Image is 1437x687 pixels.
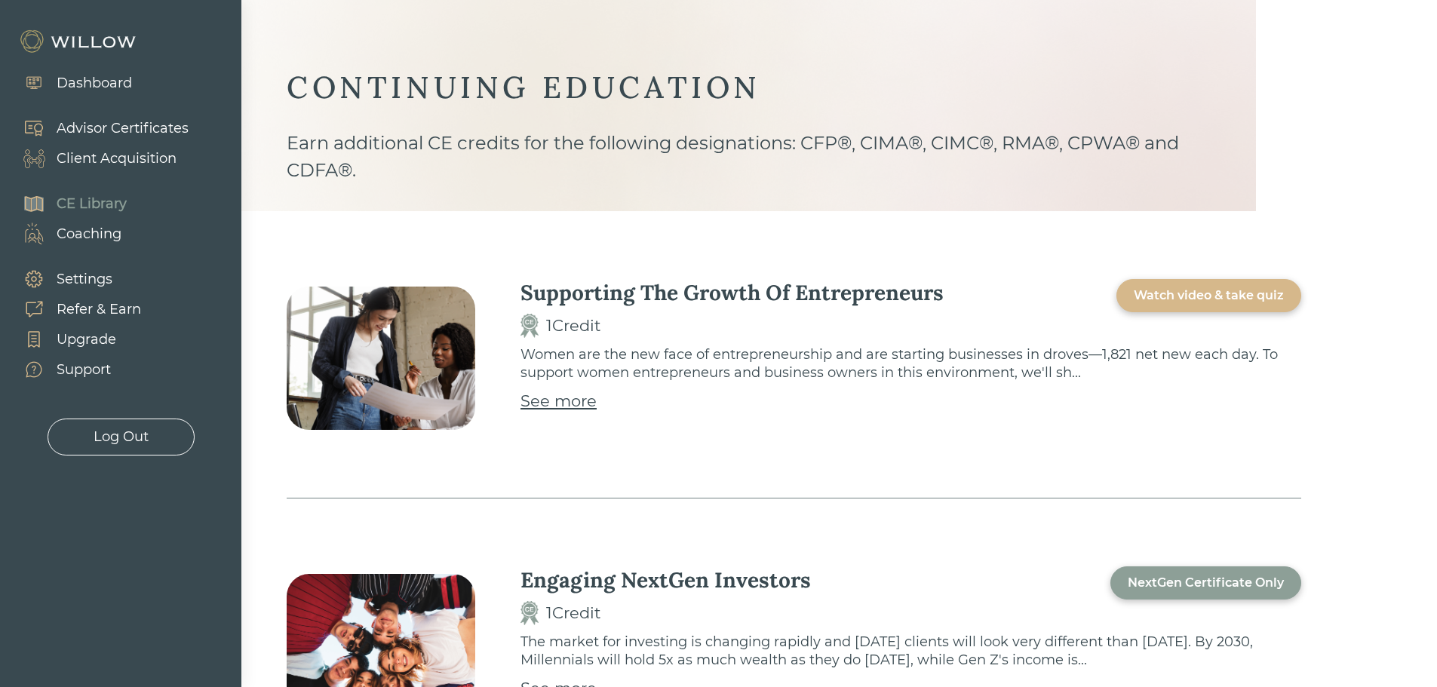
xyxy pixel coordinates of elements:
div: Support [57,360,111,380]
div: Supporting The Growth Of Entrepreneurs [520,279,944,306]
a: Coaching [8,219,127,249]
div: 1 Credit [546,601,601,625]
div: Settings [57,269,112,290]
a: Settings [8,264,141,294]
div: Earn additional CE credits for the following designations: CFP®, CIMA®, CIMC®, RMA®, CPWA® and CD... [287,130,1211,211]
p: The market for investing is changing rapidly and [DATE] clients will look very different than [DA... [520,633,1301,669]
a: Upgrade [8,324,141,354]
div: Client Acquisition [57,149,177,169]
div: Refer & Earn [57,299,141,320]
div: Dashboard [57,73,132,94]
img: Willow [19,29,140,54]
div: Upgrade [57,330,116,350]
a: See more [520,389,597,413]
div: 1 Credit [546,314,601,338]
p: Women are the new face of entrepreneurship and are starting businesses in droves—1,821 net new ea... [520,345,1301,382]
a: Advisor Certificates [8,113,189,143]
div: CE Library [57,194,127,214]
div: Engaging NextGen Investors [520,566,811,593]
a: CE Library [8,189,127,219]
a: Dashboard [8,68,132,98]
div: Watch video & take quiz [1134,287,1284,305]
a: Refer & Earn [8,294,141,324]
div: NextGen Certificate Only [1128,574,1284,592]
div: CONTINUING EDUCATION [287,68,1211,107]
div: Log Out [94,427,149,447]
a: Client Acquisition [8,143,189,173]
div: Advisor Certificates [57,118,189,139]
div: Coaching [57,224,121,244]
